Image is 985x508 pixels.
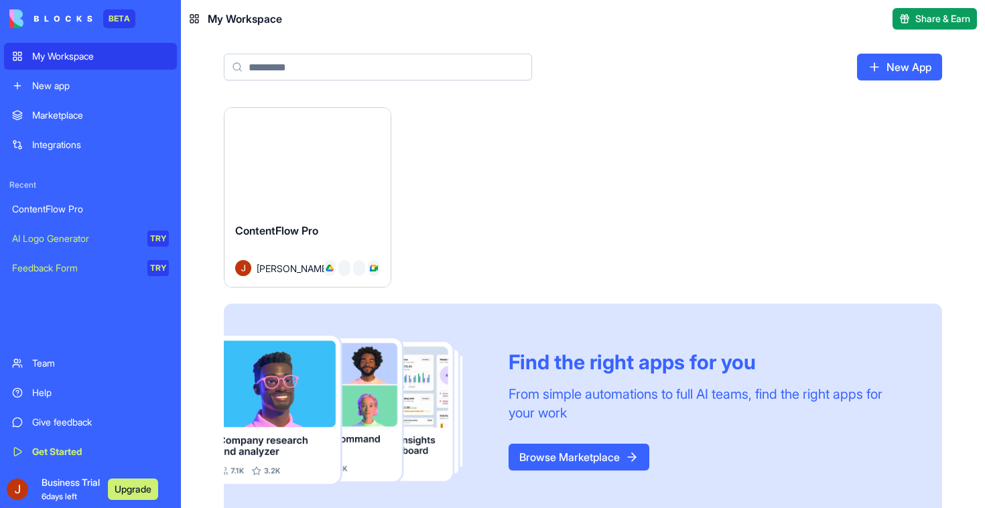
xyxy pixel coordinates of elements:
[4,255,177,281] a: Feedback FormTRY
[32,445,169,458] div: Get Started
[32,79,169,92] div: New app
[32,416,169,429] div: Give feedback
[4,409,177,436] a: Give feedback
[42,491,77,501] span: 6 days left
[509,444,649,470] a: Browse Marketplace
[32,357,169,370] div: Team
[326,264,334,272] img: drive_kozyt7.svg
[32,50,169,63] div: My Workspace
[4,43,177,70] a: My Workspace
[7,479,28,500] img: ACg8ocKAOfz-UYwWoR_19_Ut3FBUhZi7_ap5WVUsnwAF1V2EZCgKAQ=s96-c
[257,261,313,275] span: [PERSON_NAME]
[509,385,910,422] div: From simple automations to full AI teams, find the right apps for your work
[9,9,135,28] a: BETA
[370,264,378,272] img: Google_Meet_icon__2020_hdoyvy.svg
[509,350,910,374] div: Find the right apps for you
[32,109,169,122] div: Marketplace
[208,11,282,27] span: My Workspace
[42,476,100,503] span: Business Trial
[235,224,318,237] span: ContentFlow Pro
[9,9,92,28] img: logo
[12,261,138,275] div: Feedback Form
[224,107,391,288] a: ContentFlow ProAvatar[PERSON_NAME]
[4,180,177,190] span: Recent
[224,336,487,484] img: Frame_181_egmpey.png
[857,54,942,80] a: New App
[147,231,169,247] div: TRY
[4,196,177,223] a: ContentFlow Pro
[108,479,158,500] button: Upgrade
[915,12,970,25] span: Share & Earn
[4,225,177,252] a: AI Logo GeneratorTRY
[235,260,251,276] img: Avatar
[355,264,363,272] img: Gmail_trouth.svg
[4,438,177,465] a: Get Started
[340,264,348,272] img: GCal_x6vdih.svg
[12,202,169,216] div: ContentFlow Pro
[4,72,177,99] a: New app
[12,232,138,245] div: AI Logo Generator
[4,379,177,406] a: Help
[4,131,177,158] a: Integrations
[147,260,169,276] div: TRY
[4,102,177,129] a: Marketplace
[893,8,977,29] button: Share & Earn
[4,350,177,377] a: Team
[103,9,135,28] div: BETA
[32,138,169,151] div: Integrations
[32,386,169,399] div: Help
